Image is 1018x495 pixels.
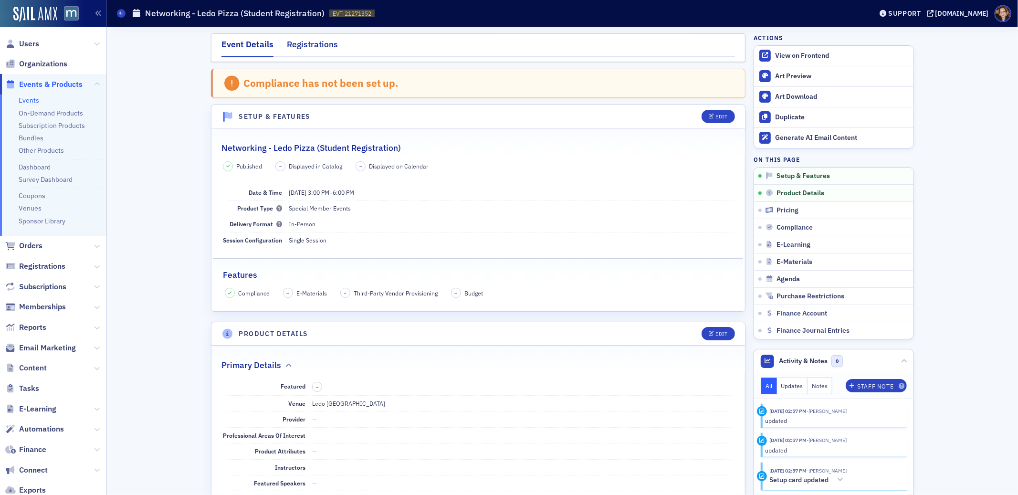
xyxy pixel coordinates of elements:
span: Finance Account [777,309,828,318]
time: 8/19/2025 02:57 PM [770,408,807,414]
span: Date & Time [249,189,282,196]
a: Venues [19,204,42,212]
button: Updates [777,378,808,394]
h4: Product Details [239,329,308,339]
span: Events & Products [19,79,83,90]
span: Ledo [GEOGRAPHIC_DATA] [312,400,385,407]
div: Support [888,9,921,18]
span: – [286,290,289,296]
a: View on Frontend [754,46,913,66]
span: Instructors [275,463,305,471]
span: – [279,163,282,169]
div: Event Details [221,38,273,57]
button: Duplicate [754,107,913,127]
a: Connect [5,465,48,475]
div: Update [757,436,767,446]
div: Compliance has not been set up. [243,77,399,89]
div: Staff Note [858,384,894,389]
a: Subscriptions [5,282,66,292]
a: Orders [5,241,42,251]
h4: Actions [754,33,783,42]
time: 3:00 PM [308,189,329,196]
a: View Homepage [57,6,79,22]
span: E-Learning [777,241,811,249]
h2: Networking - Ledo Pizza (Student Registration) [221,142,401,154]
div: Art Preview [775,72,909,81]
div: updated [766,416,901,425]
span: Third-Party Vendor Provisioning [354,289,438,297]
span: Published [236,162,262,170]
a: Users [5,39,39,49]
button: Edit [702,110,735,123]
a: Content [5,363,47,373]
span: Katie Foo [807,408,847,414]
span: In-Person [289,220,315,228]
div: Activity [757,471,767,481]
span: EVT-21271352 [333,10,371,18]
span: Single Session [289,236,326,244]
h1: Networking - Ledo Pizza (Student Registration) [145,8,325,19]
span: Activity & Notes [779,356,828,366]
a: Email Marketing [5,343,76,353]
div: Registrations [287,38,338,56]
button: Generate AI Email Content [754,127,913,148]
div: Edit [716,331,728,337]
a: Reports [5,322,46,333]
a: On-Demand Products [19,109,83,117]
span: — [312,432,317,439]
a: Tasks [5,383,39,394]
span: Content [19,363,47,373]
span: — [312,463,317,471]
a: Sponsor Library [19,217,65,225]
a: Subscription Products [19,121,85,130]
span: E-Learning [19,404,56,414]
div: Generate AI Email Content [775,134,909,142]
div: Art Download [775,93,909,101]
span: – [359,163,362,169]
span: Reports [19,322,46,333]
span: 0 [831,355,843,367]
span: – [289,189,354,196]
span: E-Materials [777,258,813,266]
a: Organizations [5,59,67,69]
span: Venue [288,400,305,407]
h2: Features [223,269,257,281]
span: Katie Foo [807,467,847,474]
span: E-Materials [296,289,327,297]
time: 8/19/2025 02:57 PM [770,437,807,443]
span: — [312,415,317,423]
span: Purchase Restrictions [777,292,845,301]
span: Finance [19,444,46,455]
button: Notes [808,378,832,394]
span: Users [19,39,39,49]
button: Edit [702,327,735,340]
span: – [316,384,319,390]
span: Displayed on Calendar [369,162,429,170]
span: Setup & Features [777,172,830,180]
div: updated [766,446,901,454]
h4: Setup & Features [239,112,311,122]
span: Subscriptions [19,282,66,292]
span: Organizations [19,59,67,69]
h5: Setup card updated [770,476,829,484]
a: SailAMX [13,7,57,22]
a: Coupons [19,191,45,200]
time: 6:00 PM [333,189,354,196]
span: Special Member Events [289,204,351,212]
div: Duplicate [775,113,909,122]
a: Registrations [5,261,65,272]
div: Edit [716,114,728,119]
span: Session Configuration [223,236,282,244]
span: Agenda [777,275,800,284]
span: Tasks [19,383,39,394]
span: Featured Speakers [254,479,305,487]
a: Other Products [19,146,64,155]
span: Compliance [238,289,270,297]
span: Delivery Format [230,220,282,228]
span: Connect [19,465,48,475]
span: Orders [19,241,42,251]
span: Compliance [777,223,813,232]
span: Profile [995,5,1011,22]
a: Art Download [754,86,913,107]
button: Staff Note [846,379,907,392]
